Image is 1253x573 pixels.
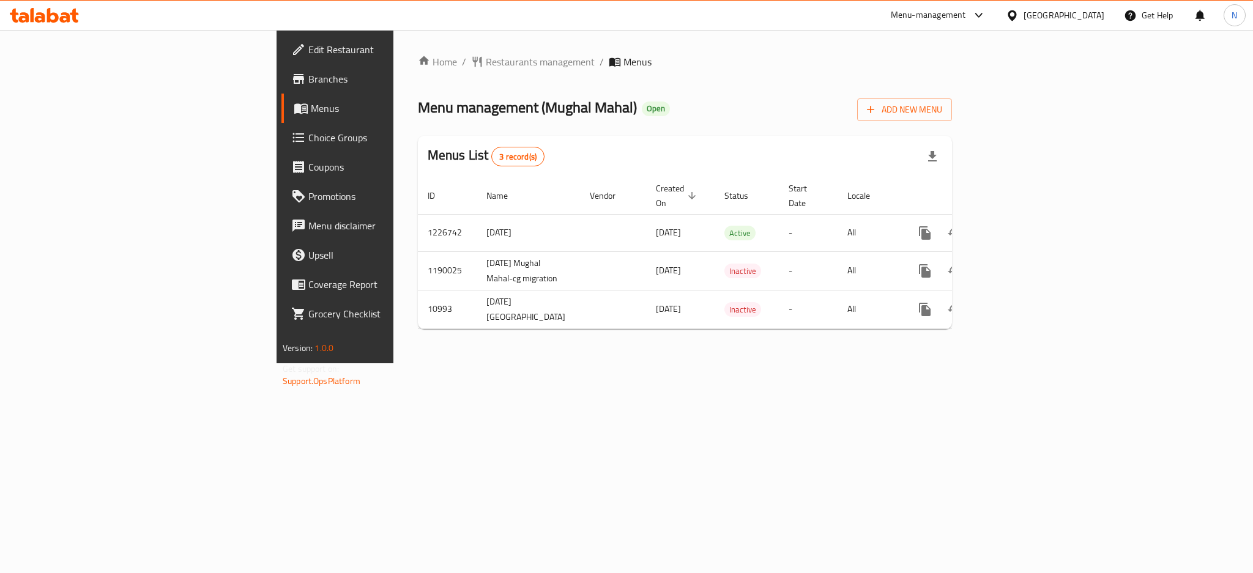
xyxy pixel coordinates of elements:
div: Inactive [724,302,761,317]
span: Menu management ( Mughal Mahal ) [418,94,637,121]
div: [GEOGRAPHIC_DATA] [1024,9,1104,22]
a: Coverage Report [281,270,486,299]
table: enhanced table [418,177,1038,329]
td: [DATE] [477,214,580,251]
h2: Menus List [428,146,545,166]
button: Change Status [940,256,969,286]
span: Version: [283,340,313,356]
button: more [910,218,940,248]
span: Branches [308,72,476,86]
div: Export file [918,142,947,171]
td: All [838,214,901,251]
span: Inactive [724,303,761,317]
th: Actions [901,177,1038,215]
span: Promotions [308,189,476,204]
span: Choice Groups [308,130,476,145]
span: 1.0.0 [314,340,333,356]
td: [DATE] Mughal Mahal-cg migration [477,251,580,290]
span: Restaurants management [486,54,595,69]
span: N [1232,9,1237,22]
a: Menus [281,94,486,123]
span: Status [724,188,764,203]
span: Created On [656,181,700,210]
span: Menu disclaimer [308,218,476,233]
span: Grocery Checklist [308,306,476,321]
span: Edit Restaurant [308,42,476,57]
span: Menus [623,54,652,69]
div: Open [642,102,670,116]
span: ID [428,188,451,203]
a: Restaurants management [471,54,595,69]
button: Change Status [940,295,969,324]
button: Add New Menu [857,98,952,121]
button: Change Status [940,218,969,248]
span: Name [486,188,524,203]
div: Total records count [491,147,545,166]
a: Upsell [281,240,486,270]
a: Coupons [281,152,486,182]
td: All [838,290,901,328]
span: 3 record(s) [492,151,544,163]
a: Promotions [281,182,486,211]
a: Edit Restaurant [281,35,486,64]
a: Grocery Checklist [281,299,486,328]
span: Inactive [724,264,761,278]
td: - [779,290,838,328]
span: Start Date [789,181,823,210]
span: [DATE] [656,262,681,278]
span: Add New Menu [867,102,942,117]
span: [DATE] [656,301,681,317]
span: Coverage Report [308,277,476,292]
button: more [910,295,940,324]
span: Locale [847,188,886,203]
nav: breadcrumb [418,54,952,69]
div: Menu-management [891,8,966,23]
a: Menu disclaimer [281,211,486,240]
span: Upsell [308,248,476,262]
td: [DATE] [GEOGRAPHIC_DATA] [477,290,580,328]
a: Choice Groups [281,123,486,152]
li: / [600,54,604,69]
a: Branches [281,64,486,94]
span: Coupons [308,160,476,174]
span: Open [642,103,670,114]
td: - [779,251,838,290]
span: Get support on: [283,361,339,377]
span: Active [724,226,756,240]
span: Vendor [590,188,631,203]
button: more [910,256,940,286]
span: [DATE] [656,224,681,240]
td: - [779,214,838,251]
a: Support.OpsPlatform [283,373,360,389]
span: Menus [311,101,476,116]
td: All [838,251,901,290]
